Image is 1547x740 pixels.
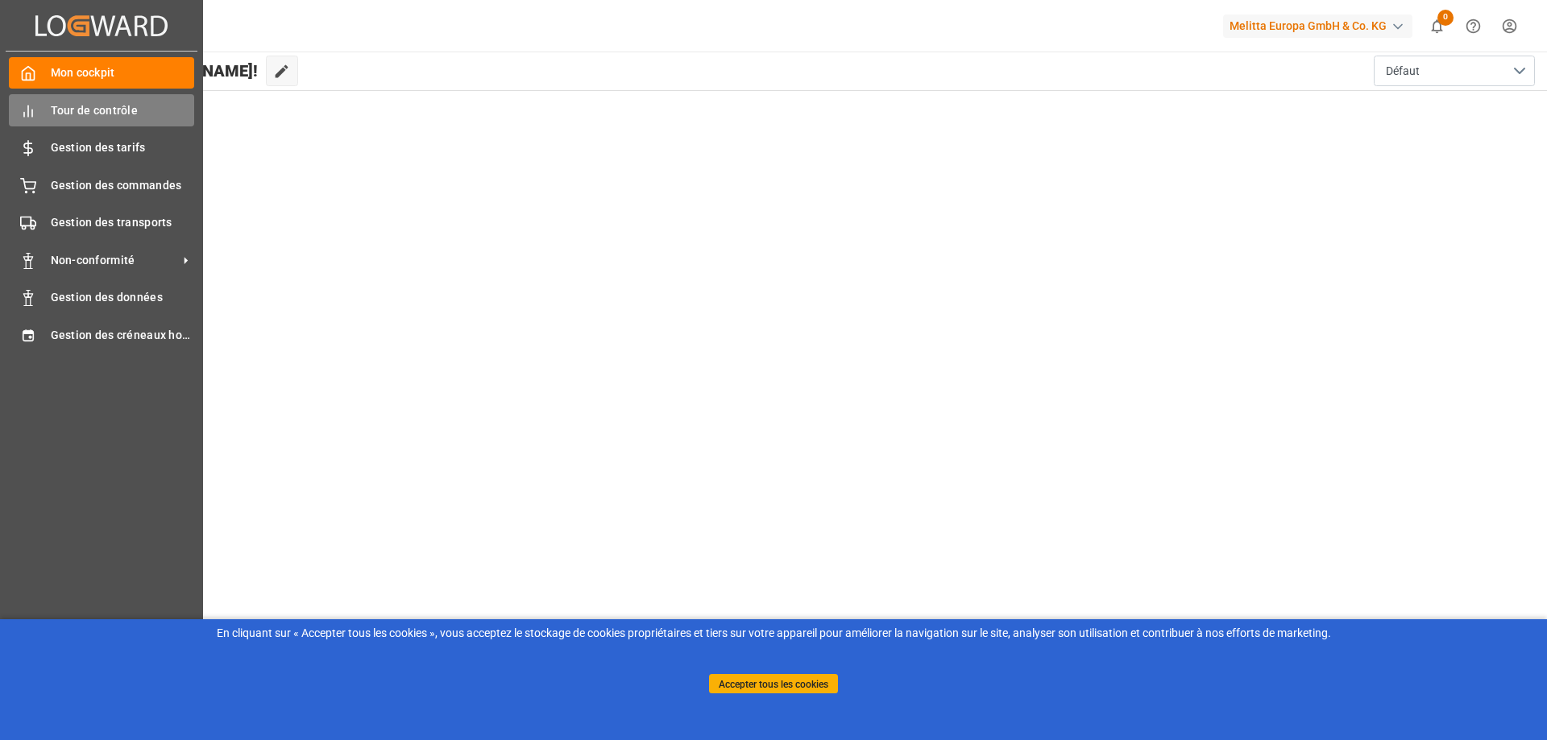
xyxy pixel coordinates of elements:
[9,282,194,313] a: Gestion des données
[51,291,163,304] font: Gestion des données
[1223,10,1419,41] button: Melitta Europa GmbH & Co. KG
[9,132,194,163] a: Gestion des tarifs
[1374,56,1535,86] button: ouvrir le menu
[1443,11,1448,22] font: 0
[217,626,1331,639] font: En cliquant sur « Accepter tous les cookies », vous acceptez le stockage de cookies propriétaires...
[51,141,146,154] font: Gestion des tarifs
[719,678,828,689] font: Accepter tous les cookies
[9,169,194,201] a: Gestion des commandes
[1386,64,1420,77] font: Défaut
[9,319,194,350] a: Gestion des créneaux horaires
[51,179,182,192] font: Gestion des commandes
[9,57,194,89] a: Mon cockpit
[9,207,194,238] a: Gestion des transports
[1419,8,1455,44] button: afficher 0 nouvelles notifications
[9,94,194,126] a: Tour de contrôle
[51,329,214,341] font: Gestion des créneaux horaires
[709,674,838,693] button: Accepter tous les cookies
[51,216,172,229] font: Gestion des transports
[51,254,135,267] font: Non-conformité
[1230,19,1387,32] font: Melitta Europa GmbH & Co. KG
[1455,8,1491,44] button: Centre d'aide
[67,61,258,81] font: Bonjour [PERSON_NAME]!
[51,66,115,79] font: Mon cockpit
[51,104,138,117] font: Tour de contrôle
